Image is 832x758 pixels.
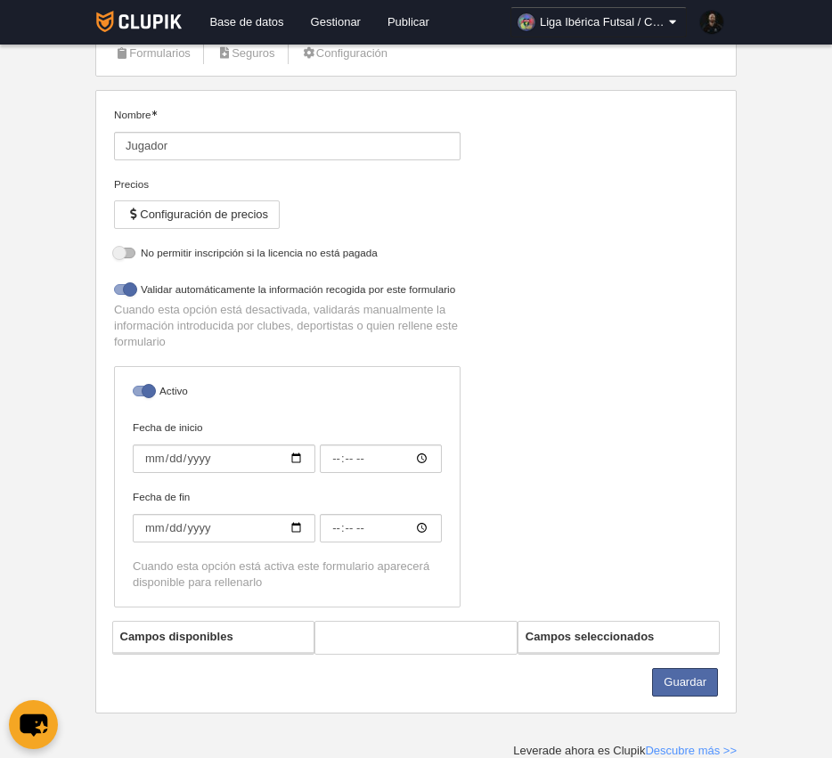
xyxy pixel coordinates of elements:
input: Fecha de inicio [133,444,315,473]
button: chat-button [9,700,58,749]
input: Nombre [114,132,461,160]
label: Fecha de inicio [133,420,442,473]
label: No permitir inscripción si la licencia no está pagada [114,245,461,265]
th: Campos disponibles [113,622,314,653]
button: Configuración de precios [114,200,280,229]
label: Nombre [114,107,461,160]
a: Descubre más >> [645,744,737,757]
img: PagFKTzuSoBV.30x30.jpg [700,11,723,34]
div: Precios [114,176,461,192]
input: Fecha de inicio [320,444,442,473]
img: OaWT2KbN6wlr.30x30.jpg [518,13,535,31]
th: Campos seleccionados [518,622,720,653]
a: Configuración [292,40,397,67]
input: Fecha de fin [320,514,442,542]
a: Seguros [208,40,285,67]
button: Guardar [652,668,718,697]
p: Cuando esta opción está desactivada, validarás manualmente la información introducida por clubes,... [114,302,461,350]
input: Fecha de fin [133,514,315,542]
label: Fecha de fin [133,489,442,542]
img: Clupik [96,11,183,32]
i: Obligatorio [151,110,157,116]
label: Validar automáticamente la información recogida por este formulario [114,281,461,302]
a: Formularios [105,40,200,67]
label: Activo [133,383,442,403]
a: Liga Ibérica Futsal / Copa La Salle [510,7,687,37]
div: Cuando esta opción está activa este formulario aparecerá disponible para rellenarlo [133,558,442,591]
span: Liga Ibérica Futsal / Copa La Salle [540,13,665,31]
